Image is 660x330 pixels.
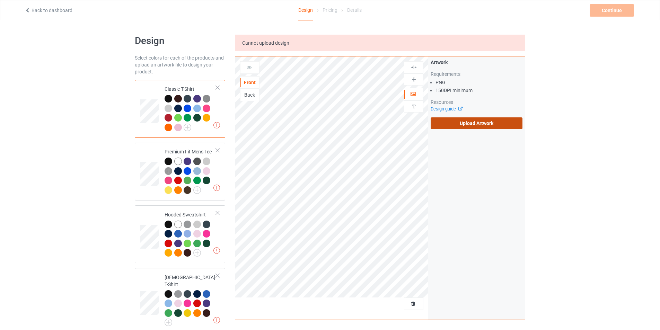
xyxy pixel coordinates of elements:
[184,124,191,131] img: svg+xml;base64,PD94bWwgdmVyc2lvbj0iMS4wIiBlbmNvZGluZz0iVVRGLTgiPz4KPHN2ZyB3aWR0aD0iMjJweCIgaGVpZ2...
[25,8,72,13] a: Back to dashboard
[193,249,201,257] img: svg+xml;base64,PD94bWwgdmVyc2lvbj0iMS4wIiBlbmNvZGluZz0iVVRGLTgiPz4KPHN2ZyB3aWR0aD0iMjJweCIgaGVpZ2...
[165,167,172,175] img: heather_texture.png
[240,79,259,86] div: Front
[165,319,172,326] img: svg+xml;base64,PD94bWwgdmVyc2lvbj0iMS4wIiBlbmNvZGluZz0iVVRGLTgiPz4KPHN2ZyB3aWR0aD0iMjJweCIgaGVpZ2...
[240,91,259,98] div: Back
[165,148,216,193] div: Premium Fit Mens Tee
[203,95,210,102] img: heather_texture.png
[135,143,225,200] div: Premium Fit Mens Tee
[411,64,417,71] img: svg%3E%0A
[193,186,201,194] img: svg+xml;base64,PD94bWwgdmVyc2lvbj0iMS4wIiBlbmNvZGluZz0iVVRGLTgiPz4KPHN2ZyB3aWR0aD0iMjJweCIgaGVpZ2...
[431,59,522,66] div: Artwork
[135,35,225,47] h1: Design
[411,76,417,83] img: svg%3E%0A
[135,54,225,75] div: Select colors for each of the products and upload an artwork file to design your product.
[435,87,522,94] li: 150 DPI minimum
[435,79,522,86] li: PNG
[213,122,220,128] img: exclamation icon
[165,86,216,131] div: Classic T-Shirt
[431,71,522,78] div: Requirements
[431,117,522,129] label: Upload Artwork
[165,211,216,256] div: Hooded Sweatshirt
[242,40,289,46] span: Cannot upload design
[213,247,220,254] img: exclamation icon
[298,0,313,20] div: Design
[323,0,337,20] div: Pricing
[431,99,522,106] div: Resources
[213,317,220,323] img: exclamation icon
[135,80,225,138] div: Classic T-Shirt
[213,185,220,191] img: exclamation icon
[135,205,225,263] div: Hooded Sweatshirt
[165,274,216,324] div: [DEMOGRAPHIC_DATA] T-Shirt
[431,106,462,112] a: Design guide
[347,0,362,20] div: Details
[411,103,417,110] img: svg%3E%0A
